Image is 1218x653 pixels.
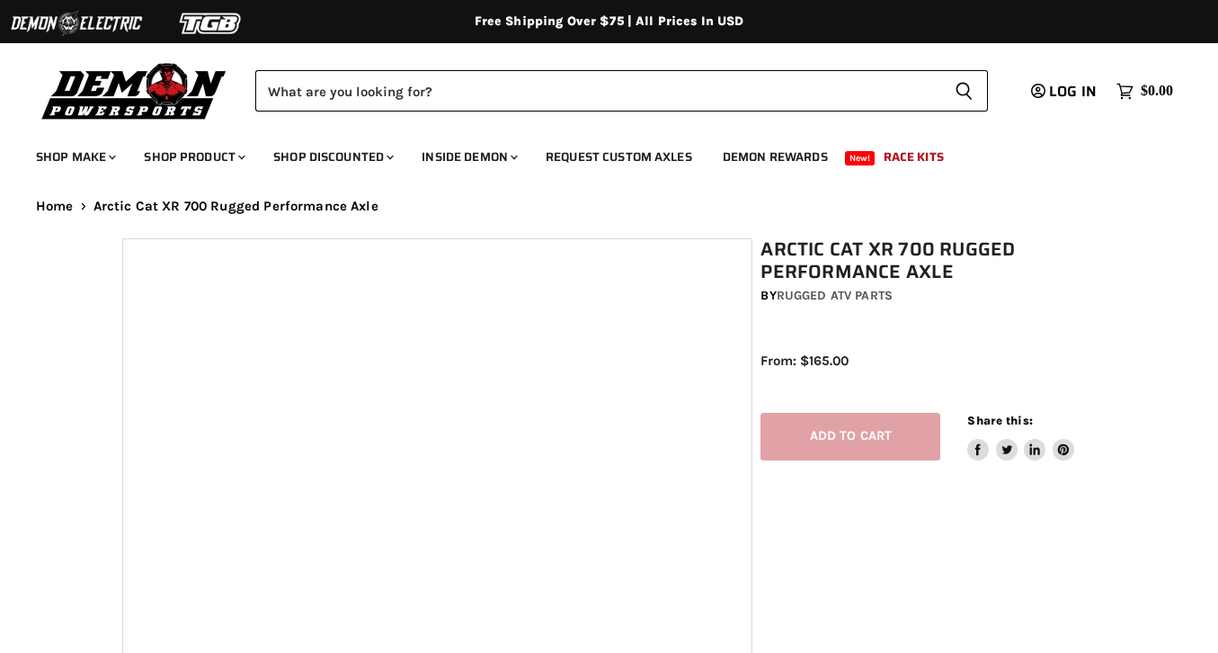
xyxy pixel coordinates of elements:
img: Demon Electric Logo 2 [9,6,144,40]
form: Product [255,70,988,112]
a: Log in [1023,84,1107,100]
span: New! [845,151,876,165]
aside: Share this: [967,413,1074,461]
a: $0.00 [1107,78,1182,104]
a: Rugged ATV Parts [777,288,893,303]
a: Demon Rewards [709,139,841,175]
span: Arctic Cat XR 700 Rugged Performance Axle [93,199,378,214]
img: Demon Powersports [36,58,233,122]
span: Log in [1049,80,1097,103]
a: Shop Make [22,139,127,175]
ul: Main menu [22,131,1169,175]
a: Shop Product [130,139,256,175]
span: Share this: [967,414,1032,427]
a: Request Custom Axles [532,139,706,175]
a: Shop Discounted [260,139,405,175]
input: Search [255,70,940,112]
span: $0.00 [1141,83,1173,100]
div: by [760,286,1105,306]
a: Home [36,199,74,214]
button: Search [940,70,988,112]
span: From: $165.00 [760,353,849,369]
a: Inside Demon [408,139,529,175]
h1: Arctic Cat XR 700 Rugged Performance Axle [760,238,1105,283]
a: Race Kits [870,139,957,175]
img: TGB Logo 2 [144,6,279,40]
